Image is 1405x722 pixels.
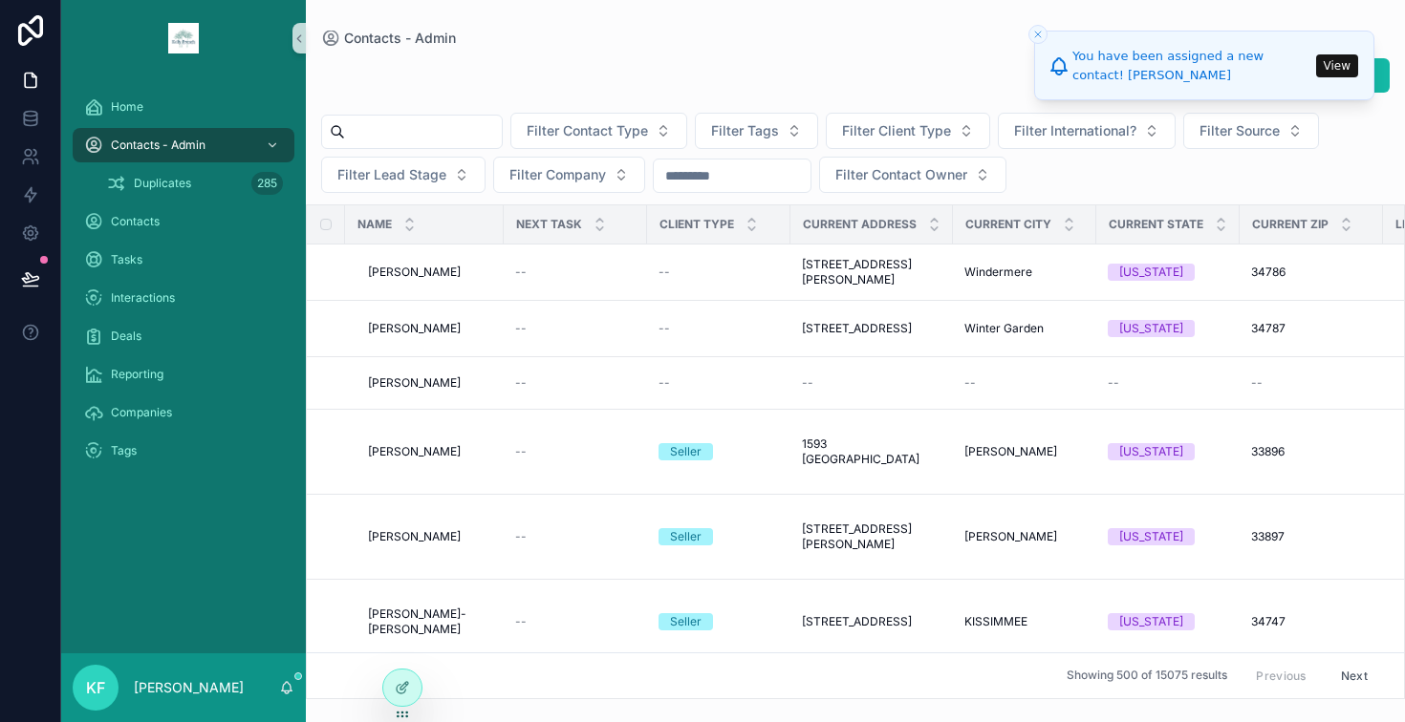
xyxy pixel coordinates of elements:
[964,375,976,391] span: --
[802,436,941,467] a: 1593 [GEOGRAPHIC_DATA]
[802,257,941,287] a: [STREET_ADDRESS][PERSON_NAME]
[73,281,294,315] a: Interactions
[368,375,492,391] a: [PERSON_NAME]
[964,614,1027,629] span: KISSIMMEE
[1108,375,1228,391] a: --
[368,606,492,637] span: [PERSON_NAME]-[PERSON_NAME]
[1251,375,1372,391] a: --
[1119,613,1183,630] div: [US_STATE]
[516,217,582,232] span: Next Task
[1251,529,1285,544] span: 33897
[1072,47,1310,84] div: You have been assigned a new contact! [PERSON_NAME]
[368,375,461,391] span: [PERSON_NAME]
[1251,529,1372,544] a: 33897
[509,165,606,184] span: Filter Company
[515,614,527,629] span: --
[96,166,294,201] a: Duplicates285
[344,29,456,48] span: Contacts - Admin
[1108,528,1228,545] a: [US_STATE]
[819,157,1006,193] button: Select Button
[515,265,636,280] a: --
[73,319,294,353] a: Deals
[802,321,941,336] a: [STREET_ADDRESS]
[1251,444,1285,459] span: 33896
[73,90,294,124] a: Home
[711,121,779,140] span: Filter Tags
[670,613,702,630] div: Seller
[964,529,1057,544] span: [PERSON_NAME]
[515,529,636,544] a: --
[111,214,160,229] span: Contacts
[1251,265,1286,280] span: 34786
[368,529,461,544] span: [PERSON_NAME]
[493,157,645,193] button: Select Button
[842,121,951,140] span: Filter Client Type
[802,614,941,629] a: [STREET_ADDRESS]
[1316,54,1358,77] button: View
[964,375,1085,391] a: --
[964,444,1085,459] a: [PERSON_NAME]
[368,529,492,544] a: [PERSON_NAME]
[1109,217,1203,232] span: Current State
[659,321,779,336] a: --
[515,321,527,336] span: --
[803,217,917,232] span: Current Address
[1251,375,1263,391] span: --
[73,357,294,392] a: Reporting
[515,529,527,544] span: --
[659,613,779,630] a: Seller
[321,29,456,48] a: Contacts - Admin
[964,614,1085,629] a: KISSIMMEE
[1251,321,1372,336] a: 34787
[826,113,990,149] button: Select Button
[1200,121,1280,140] span: Filter Source
[659,321,670,336] span: --
[73,434,294,468] a: Tags
[964,265,1032,280] span: Windermere
[802,375,941,391] a: --
[670,528,702,545] div: Seller
[835,165,967,184] span: Filter Contact Owner
[1108,375,1119,391] span: --
[1119,264,1183,281] div: [US_STATE]
[1067,669,1227,684] span: Showing 500 of 15075 results
[527,121,648,140] span: Filter Contact Type
[659,265,670,280] span: --
[802,521,941,552] span: [STREET_ADDRESS][PERSON_NAME]
[1014,121,1136,140] span: Filter International?
[515,375,527,391] span: --
[659,375,670,391] span: --
[368,321,492,336] a: [PERSON_NAME]
[964,321,1044,336] span: Winter Garden
[368,321,461,336] span: [PERSON_NAME]
[1251,614,1286,629] span: 34747
[1251,321,1286,336] span: 34787
[1108,264,1228,281] a: [US_STATE]
[368,265,492,280] a: [PERSON_NAME]
[802,375,813,391] span: --
[1183,113,1319,149] button: Select Button
[86,676,105,699] span: KF
[510,113,687,149] button: Select Button
[111,252,142,267] span: Tasks
[111,329,141,344] span: Deals
[1108,443,1228,460] a: [US_STATE]
[111,443,137,458] span: Tags
[802,321,912,336] span: [STREET_ADDRESS]
[695,113,818,149] button: Select Button
[670,443,702,460] div: Seller
[515,444,527,459] span: --
[251,172,283,195] div: 285
[1251,614,1372,629] a: 34747
[1108,613,1228,630] a: [US_STATE]
[659,265,779,280] a: --
[515,321,636,336] a: --
[134,176,191,191] span: Duplicates
[111,99,143,115] span: Home
[357,217,392,232] span: Name
[337,165,446,184] span: Filter Lead Stage
[802,614,912,629] span: [STREET_ADDRESS]
[1119,528,1183,545] div: [US_STATE]
[964,444,1057,459] span: [PERSON_NAME]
